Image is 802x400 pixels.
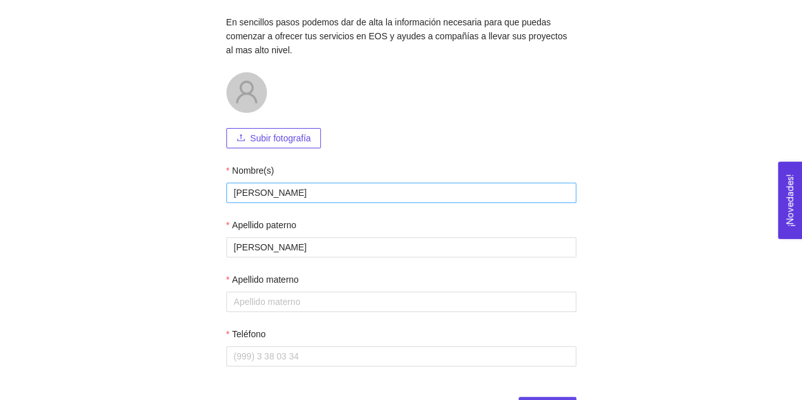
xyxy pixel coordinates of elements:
[226,237,576,257] input: Apellido paterno
[778,162,802,239] button: Open Feedback Widget
[250,131,311,145] span: Subir fotografía
[226,128,321,148] button: uploadSubir fotografía
[226,218,297,232] label: Apellido paterno
[226,292,576,312] input: Apellido materno
[226,133,321,143] span: uploadSubir fotografía
[226,346,576,366] input: Teléfono
[226,17,567,55] span: En sencillos pasos podemos dar de alta la información necesaria para que puedas comenzar a ofrece...
[226,327,266,341] label: Teléfono
[236,133,245,143] span: upload
[226,183,576,203] input: Nombre(s)
[234,79,259,105] span: user
[226,164,275,177] label: Nombre(s)
[226,273,299,287] label: Apellido materno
